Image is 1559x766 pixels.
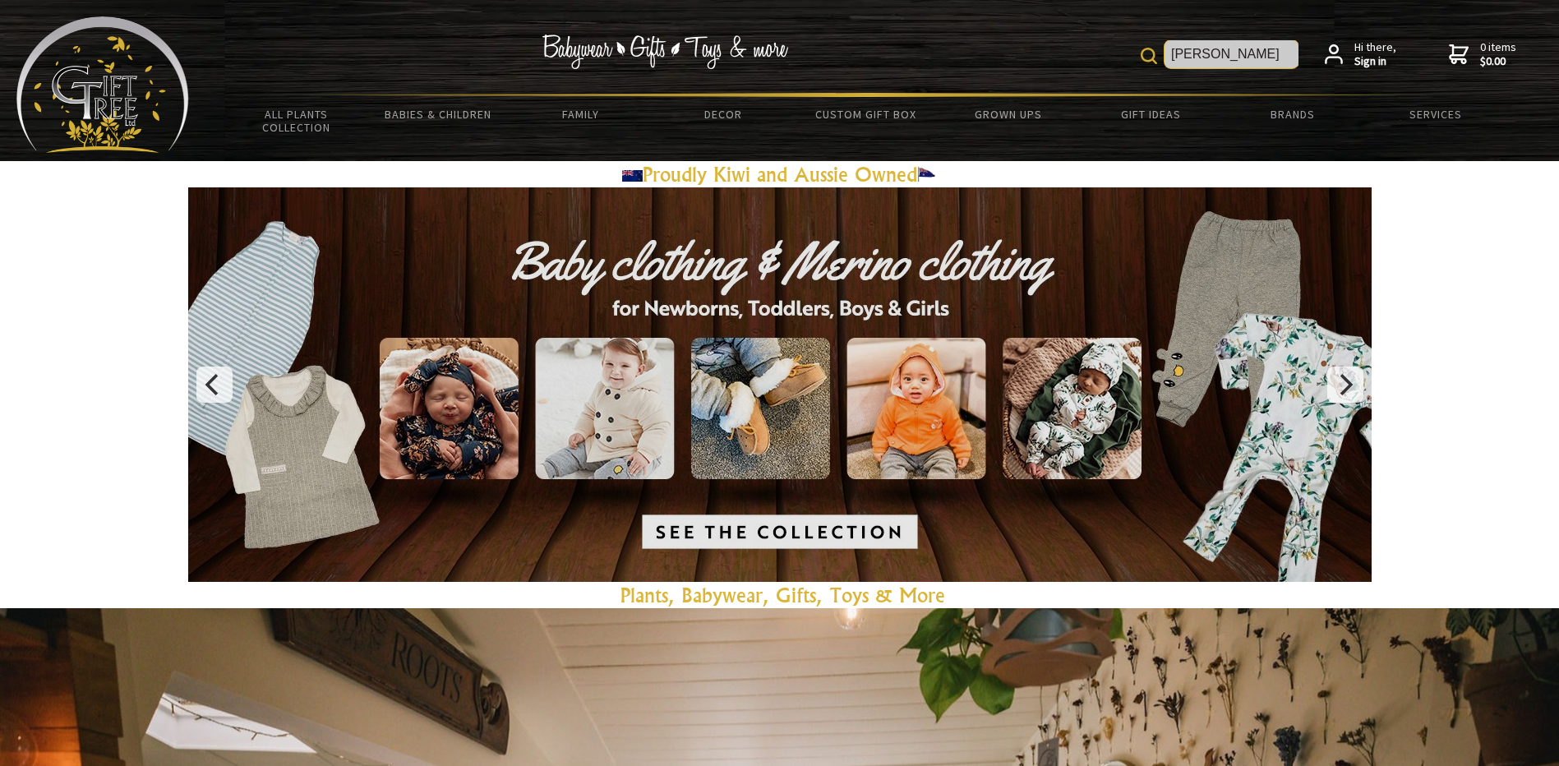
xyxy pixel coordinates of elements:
a: 0 items$0.00 [1449,40,1516,69]
img: Babywear - Gifts - Toys & more [542,35,788,69]
input: Site Search [1165,40,1298,68]
span: 0 items [1480,39,1516,69]
a: Proudly Kiwi and Aussie Owned [622,162,938,187]
span: Hi there, [1354,40,1396,69]
strong: Sign in [1354,54,1396,69]
img: product search [1141,48,1157,64]
a: Grown Ups [937,97,1079,132]
button: Previous [196,367,233,403]
a: Gift Ideas [1079,97,1221,132]
a: Babies & Children [367,97,510,132]
a: Decor [652,97,794,132]
a: Hi there,Sign in [1325,40,1396,69]
a: Plants, Babywear, Gifts, Toys & Mor [620,583,935,607]
a: Family [510,97,652,132]
button: Next [1327,367,1363,403]
a: All Plants Collection [225,97,367,145]
a: Custom Gift Box [795,97,937,132]
a: Services [1364,97,1506,132]
img: Babyware - Gifts - Toys and more... [16,16,189,153]
a: Brands [1222,97,1364,132]
strong: $0.00 [1480,54,1516,69]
